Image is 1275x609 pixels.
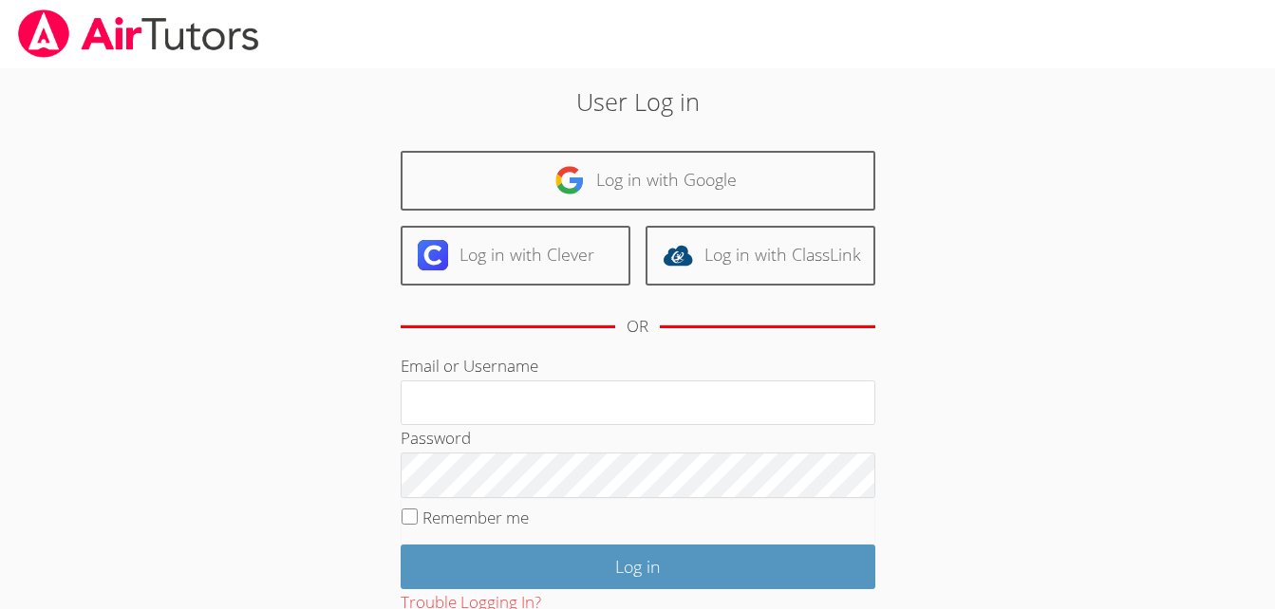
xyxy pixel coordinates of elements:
[293,83,982,120] h2: User Log in
[401,151,875,211] a: Log in with Google
[422,507,529,528] label: Remember me
[401,226,630,286] a: Log in with Clever
[554,165,585,195] img: google-logo-50288ca7cdecda66e5e0955fdab243c47b7ad437acaf1139b6f446037453330a.svg
[418,240,448,270] img: clever-logo-6eab21bc6e7a338710f1a6ff85c0baf02591cd810cc4098c63d3a4b26e2feb20.svg
[16,9,261,58] img: airtutors_banner-c4298cdbf04f3fff15de1276eac7730deb9818008684d7c2e4769d2f7ddbe033.png
[401,427,471,449] label: Password
[627,313,648,341] div: OR
[663,240,693,270] img: classlink-logo-d6bb404cc1216ec64c9a2012d9dc4662098be43eaf13dc465df04b49fa7ab582.svg
[646,226,875,286] a: Log in with ClassLink
[401,544,875,589] input: Log in
[401,355,538,377] label: Email or Username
